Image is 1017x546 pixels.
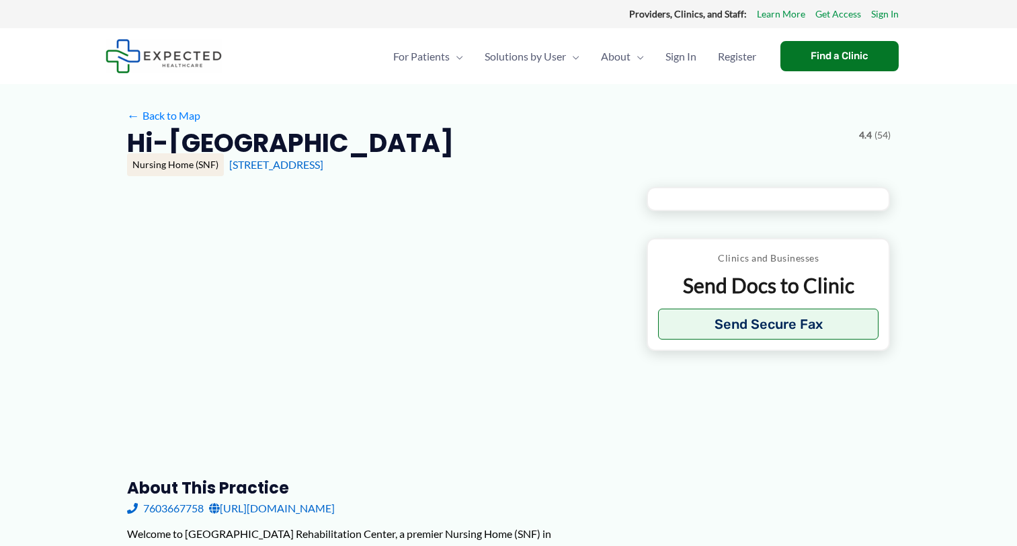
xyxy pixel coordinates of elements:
[127,106,200,126] a: ←Back to Map
[106,39,222,73] img: Expected Healthcare Logo - side, dark font, small
[780,41,899,71] a: Find a Clinic
[127,109,140,122] span: ←
[393,33,450,80] span: For Patients
[707,33,767,80] a: Register
[601,33,630,80] span: About
[450,33,463,80] span: Menu Toggle
[127,477,625,498] h3: About this practice
[658,272,879,299] p: Send Docs to Clinic
[209,498,335,518] a: [URL][DOMAIN_NAME]
[718,33,756,80] span: Register
[382,33,767,80] nav: Primary Site Navigation
[658,249,879,267] p: Clinics and Businesses
[485,33,566,80] span: Solutions by User
[630,33,644,80] span: Menu Toggle
[566,33,579,80] span: Menu Toggle
[665,33,696,80] span: Sign In
[871,5,899,23] a: Sign In
[127,498,204,518] a: 7603667758
[655,33,707,80] a: Sign In
[229,158,323,171] a: [STREET_ADDRESS]
[757,5,805,23] a: Learn More
[859,126,872,144] span: 4.4
[590,33,655,80] a: AboutMenu Toggle
[127,126,454,159] h2: Hi-[GEOGRAPHIC_DATA]
[815,5,861,23] a: Get Access
[127,153,224,176] div: Nursing Home (SNF)
[658,309,879,340] button: Send Secure Fax
[629,8,747,19] strong: Providers, Clinics, and Staff:
[382,33,474,80] a: For PatientsMenu Toggle
[474,33,590,80] a: Solutions by UserMenu Toggle
[874,126,891,144] span: (54)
